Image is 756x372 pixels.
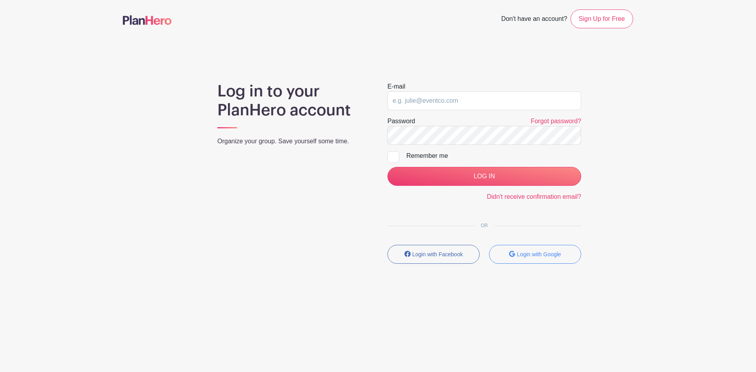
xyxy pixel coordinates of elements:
button: Login with Facebook [387,245,480,264]
small: Login with Facebook [412,251,463,257]
p: Organize your group. Save yourself some time. [217,137,369,146]
input: e.g. julie@eventco.com [387,91,581,110]
label: E-mail [387,82,405,91]
a: Forgot password? [531,118,581,124]
button: Login with Google [489,245,581,264]
img: logo-507f7623f17ff9eddc593b1ce0a138ce2505c220e1c5a4e2b4648c50719b7d32.svg [123,15,172,25]
span: OR [474,223,494,228]
a: Sign Up for Free [571,9,633,28]
span: Don't have an account? [501,11,567,28]
label: Password [387,117,415,126]
h1: Log in to your PlanHero account [217,82,369,120]
input: LOG IN [387,167,581,186]
small: Login with Google [517,251,561,257]
a: Didn't receive confirmation email? [487,193,581,200]
div: Remember me [406,151,581,161]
